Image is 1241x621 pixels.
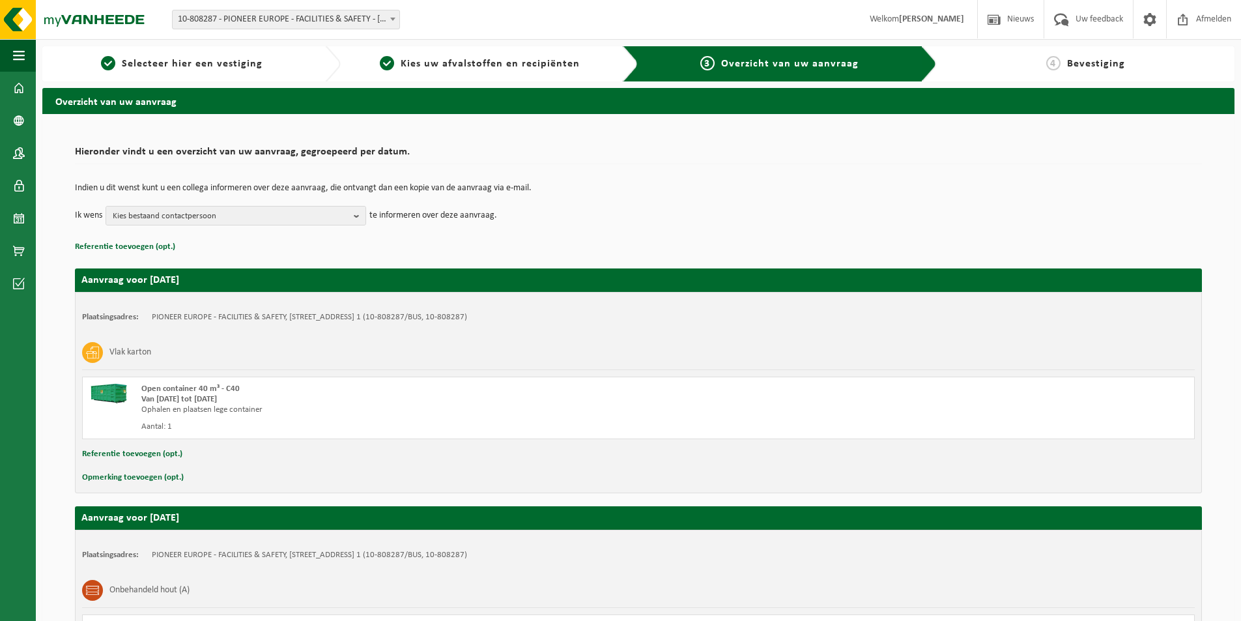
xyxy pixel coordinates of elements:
td: PIONEER EUROPE - FACILITIES & SAFETY, [STREET_ADDRESS] 1 (10-808287/BUS, 10-808287) [152,312,467,323]
button: Referentie toevoegen (opt.) [75,238,175,255]
span: Overzicht van uw aanvraag [721,59,859,69]
span: Kies bestaand contactpersoon [113,207,349,226]
a: 2Kies uw afvalstoffen en recipiënten [347,56,613,72]
td: PIONEER EUROPE - FACILITIES & SAFETY, [STREET_ADDRESS] 1 (10-808287/BUS, 10-808287) [152,550,467,560]
strong: [PERSON_NAME] [899,14,964,24]
span: Kies uw afvalstoffen en recipiënten [401,59,580,69]
h2: Overzicht van uw aanvraag [42,88,1234,113]
span: 2 [380,56,394,70]
strong: Plaatsingsadres: [82,551,139,559]
span: 4 [1046,56,1061,70]
span: Selecteer hier een vestiging [122,59,263,69]
strong: Plaatsingsadres: [82,313,139,321]
h3: Vlak karton [109,342,151,363]
img: HK-XC-40-GN-00.png [89,384,128,403]
strong: Van [DATE] tot [DATE] [141,395,217,403]
span: 1 [101,56,115,70]
a: 1Selecteer hier een vestiging [49,56,315,72]
span: 3 [700,56,715,70]
strong: Aanvraag voor [DATE] [81,275,179,285]
h3: Onbehandeld hout (A) [109,580,190,601]
strong: Aanvraag voor [DATE] [81,513,179,523]
span: 10-808287 - PIONEER EUROPE - FACILITIES & SAFETY - MELSELE [173,10,399,29]
span: Bevestiging [1067,59,1125,69]
span: Open container 40 m³ - C40 [141,384,240,393]
button: Referentie toevoegen (opt.) [82,446,182,463]
h2: Hieronder vindt u een overzicht van uw aanvraag, gegroepeerd per datum. [75,147,1202,164]
button: Kies bestaand contactpersoon [106,206,366,225]
p: Ik wens [75,206,102,225]
button: Opmerking toevoegen (opt.) [82,469,184,486]
div: Ophalen en plaatsen lege container [141,405,691,415]
div: Aantal: 1 [141,422,691,432]
p: Indien u dit wenst kunt u een collega informeren over deze aanvraag, die ontvangt dan een kopie v... [75,184,1202,193]
p: te informeren over deze aanvraag. [369,206,497,225]
span: 10-808287 - PIONEER EUROPE - FACILITIES & SAFETY - MELSELE [172,10,400,29]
